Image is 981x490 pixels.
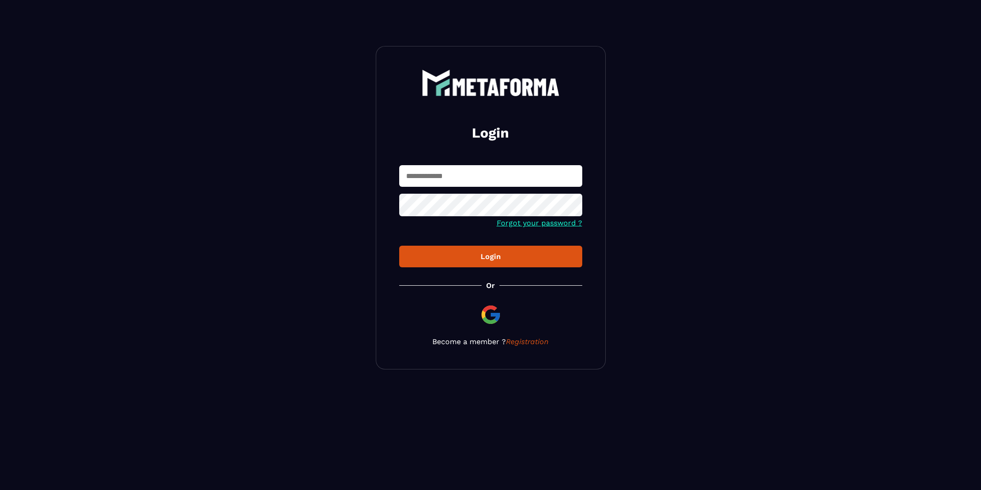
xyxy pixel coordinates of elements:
a: logo [399,69,582,96]
img: logo [422,69,560,96]
button: Login [399,246,582,267]
img: google [480,304,502,326]
a: Registration [506,337,549,346]
p: Or [486,281,495,290]
div: Login [407,252,575,261]
p: Become a member ? [399,337,582,346]
a: Forgot your password ? [497,219,582,227]
h2: Login [410,124,571,142]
